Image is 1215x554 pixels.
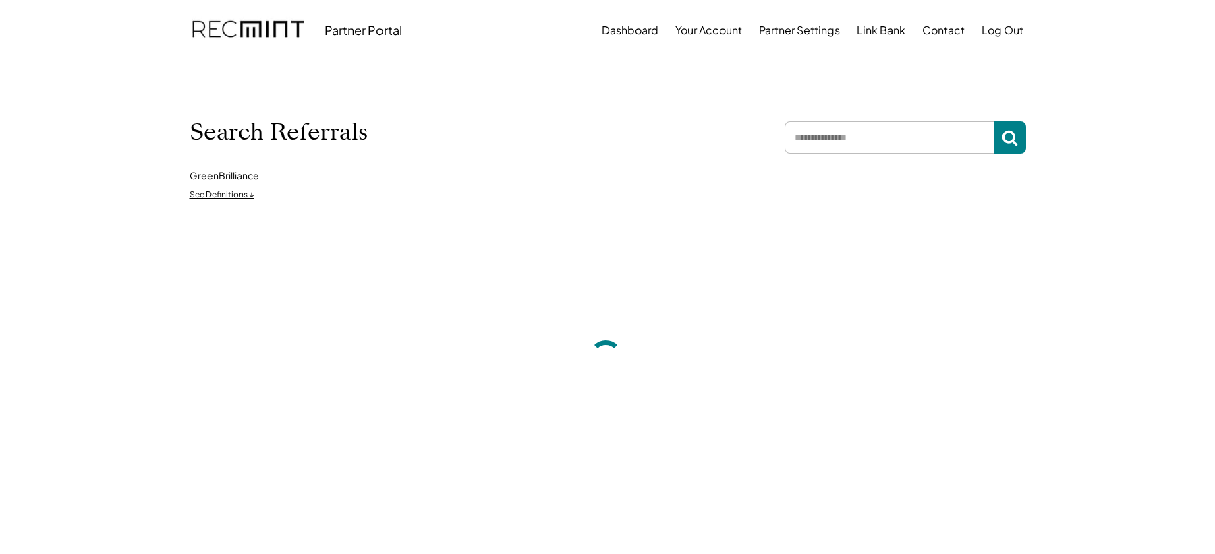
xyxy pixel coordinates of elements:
div: See Definitions ↓ [190,189,254,201]
div: GreenBrilliance [190,169,259,183]
button: Contact [922,17,965,44]
button: Dashboard [602,17,658,44]
img: recmint-logotype%403x.png [192,7,304,53]
button: Partner Settings [759,17,840,44]
img: yH5BAEAAAAALAAAAAABAAEAAAIBRAA7 [408,95,482,169]
button: Link Bank [857,17,905,44]
h1: Search Referrals [190,118,368,146]
div: Partner Portal [324,22,402,38]
button: Your Account [675,17,742,44]
button: Log Out [982,17,1023,44]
